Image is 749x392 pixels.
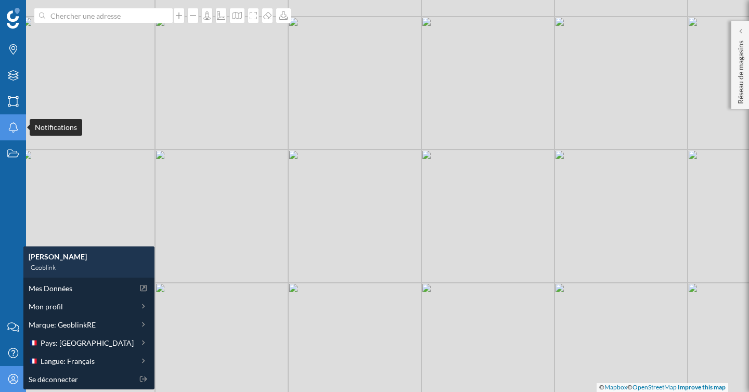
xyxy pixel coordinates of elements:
a: Improve this map [678,383,726,391]
span: Assistance [21,7,71,17]
a: Mapbox [604,383,627,391]
span: Se déconnecter [29,374,78,385]
a: OpenStreetMap [632,383,677,391]
span: Langue: Français [41,356,95,367]
div: Geoblink [29,262,149,272]
div: [PERSON_NAME] [29,252,149,262]
span: Mes Données [29,283,72,294]
p: Réseau de magasins [735,36,746,104]
span: Marque: GeoblinkRE [29,319,96,330]
img: Logo Geoblink [7,8,20,29]
div: Notifications [30,119,82,136]
div: © © [597,383,728,392]
span: Mon profil [29,301,63,312]
span: Pays: [GEOGRAPHIC_DATA] [41,337,134,348]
